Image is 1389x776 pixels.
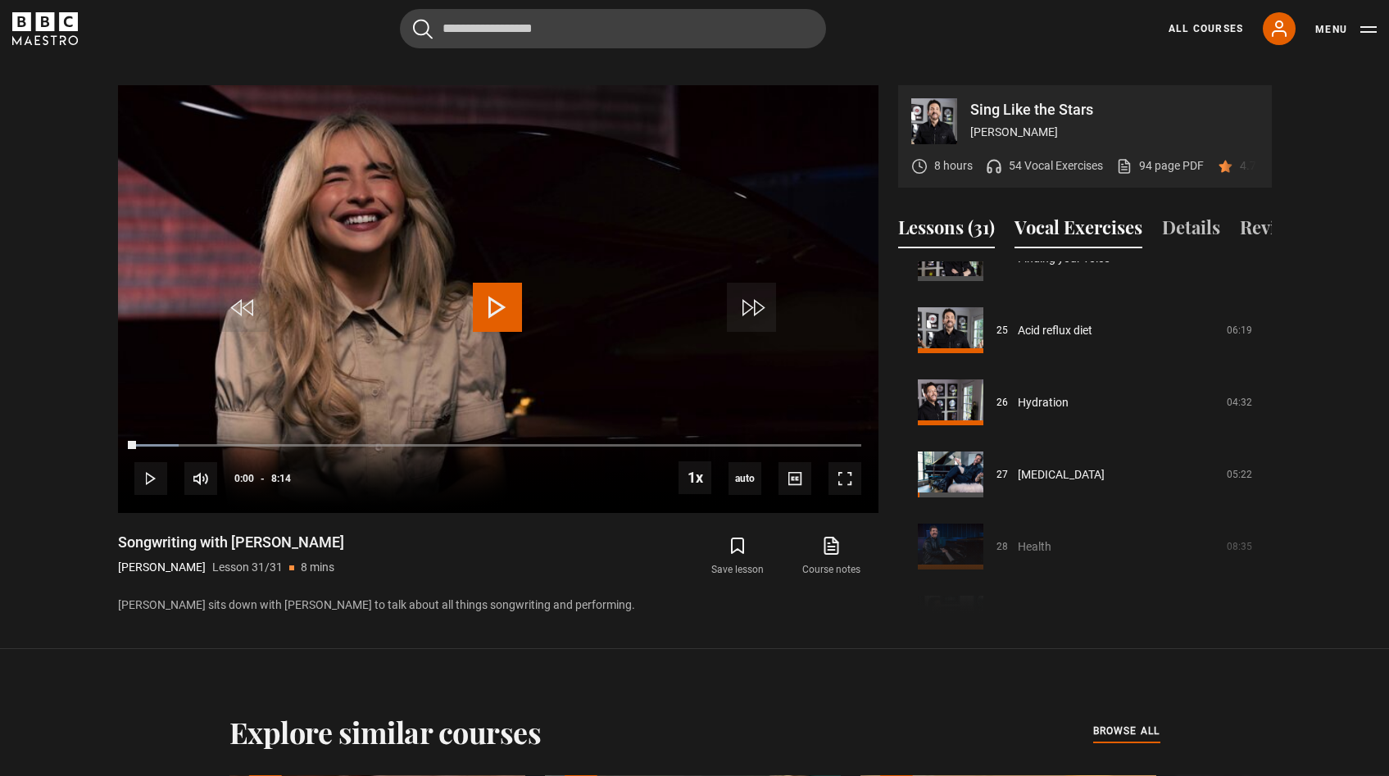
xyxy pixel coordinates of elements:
input: Search [400,9,826,48]
button: Save lesson [691,533,784,580]
button: Toggle navigation [1315,21,1377,38]
button: Submit the search query [413,19,433,39]
a: Acid reflux diet [1018,322,1092,339]
a: Hydration [1018,394,1069,411]
a: Finding your voice [1018,250,1110,267]
span: browse all [1093,723,1160,739]
h2: Explore similar courses [229,715,542,749]
a: All Courses [1169,21,1243,36]
span: 8:14 [271,464,291,493]
button: Fullscreen [828,462,861,495]
p: [PERSON_NAME] [970,124,1259,141]
span: auto [729,462,761,495]
p: [PERSON_NAME] [118,559,206,576]
p: 8 mins [301,559,334,576]
a: [MEDICAL_DATA] [1018,466,1105,483]
p: Lesson 31/31 [212,559,283,576]
span: 0:00 [234,464,254,493]
p: 8 hours [934,157,973,175]
span: - [261,473,265,484]
svg: BBC Maestro [12,12,78,45]
a: browse all [1093,723,1160,741]
button: Mute [184,462,217,495]
button: Captions [778,462,811,495]
a: Course notes [784,533,878,580]
video-js: Video Player [118,85,878,513]
button: Play [134,462,167,495]
button: Lessons (31) [898,214,995,248]
a: 94 page PDF [1116,157,1204,175]
button: Reviews (60) [1240,214,1342,248]
p: [PERSON_NAME] sits down with [PERSON_NAME] to talk about all things songwriting and performing. [118,597,878,614]
p: 54 Vocal Exercises [1009,157,1103,175]
div: Current quality: 720p [729,462,761,495]
div: Progress Bar [134,444,860,447]
button: Details [1162,214,1220,248]
h1: Songwriting with [PERSON_NAME] [118,533,344,552]
button: Playback Rate [679,461,711,494]
p: Sing Like the Stars [970,102,1259,117]
button: Vocal Exercises [1015,214,1142,248]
